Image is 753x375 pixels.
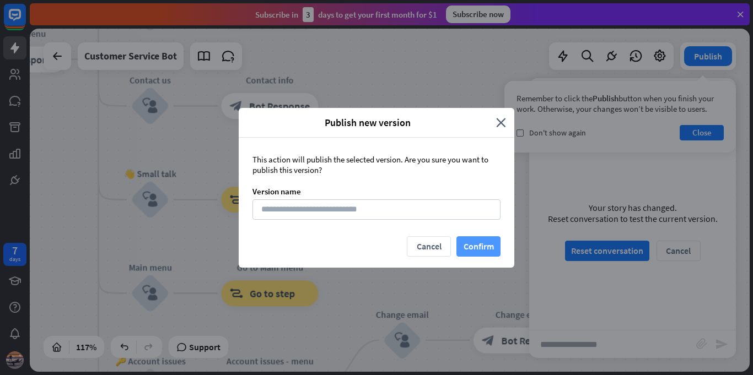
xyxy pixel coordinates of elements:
[252,186,501,197] div: Version name
[252,154,501,175] div: This action will publish the selected version. Are you sure you want to publish this version?
[456,236,501,257] button: Confirm
[247,116,488,129] span: Publish new version
[9,4,42,37] button: Open LiveChat chat widget
[496,116,506,129] i: close
[407,236,451,257] button: Cancel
